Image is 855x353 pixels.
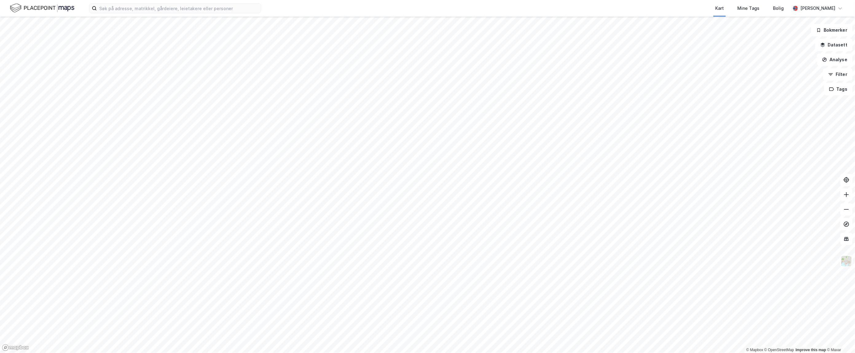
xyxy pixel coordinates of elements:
a: Mapbox [746,348,763,352]
input: Søk på adresse, matrikkel, gårdeiere, leietakere eller personer [97,4,261,13]
a: Improve this map [796,348,826,352]
a: OpenStreetMap [764,348,794,352]
div: Kontrollprogram for chat [824,323,855,353]
button: Datasett [815,39,853,51]
button: Analyse [817,54,853,66]
div: Kart [715,5,724,12]
img: Z [841,255,852,267]
div: [PERSON_NAME] [800,5,835,12]
div: Mine Tags [737,5,759,12]
button: Tags [824,83,853,95]
a: Mapbox homepage [2,344,29,351]
button: Filter [823,68,853,81]
div: Bolig [773,5,784,12]
img: logo.f888ab2527a4732fd821a326f86c7f29.svg [10,3,74,14]
iframe: Chat Widget [824,323,855,353]
button: Bokmerker [811,24,853,36]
